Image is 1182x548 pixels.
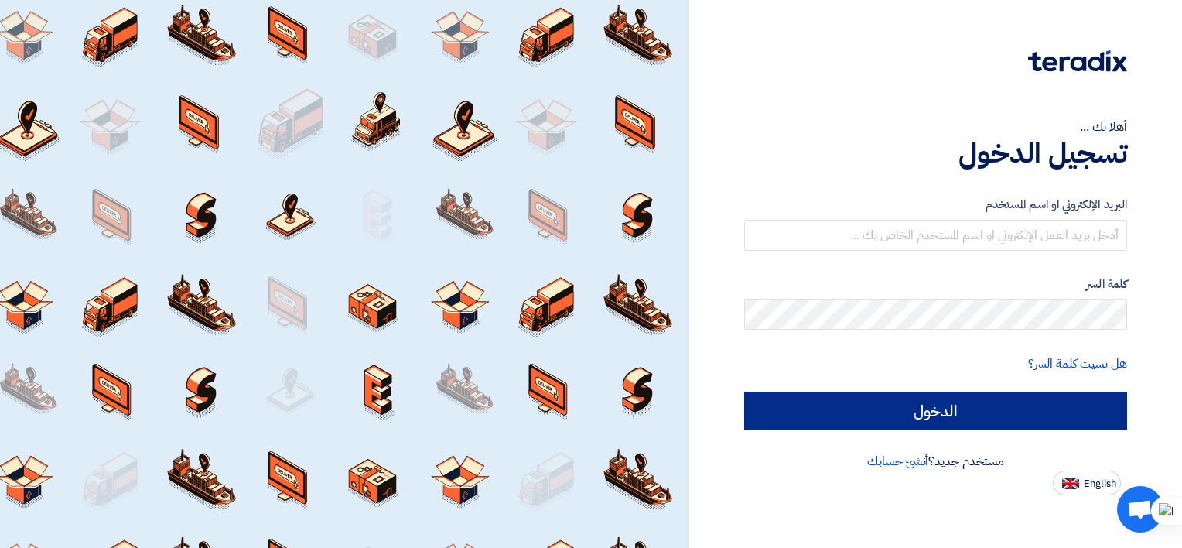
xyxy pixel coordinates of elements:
img: en-US.png [1062,478,1079,489]
h1: تسجيل الدخول [744,136,1127,170]
img: Teradix logo [1028,50,1127,72]
span: English [1084,478,1116,489]
input: أدخل بريد العمل الإلكتروني او اسم المستخدم الخاص بك ... [744,220,1127,251]
label: كلمة السر [744,276,1127,293]
input: الدخول [744,392,1127,430]
label: البريد الإلكتروني او اسم المستخدم [744,196,1127,214]
div: Open chat [1117,486,1163,533]
a: أنشئ حسابك [867,452,928,471]
div: مستخدم جديد؟ [744,452,1127,471]
button: English [1053,471,1121,495]
a: هل نسيت كلمة السر؟ [1028,354,1127,373]
div: أهلا بك ... [744,118,1127,136]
